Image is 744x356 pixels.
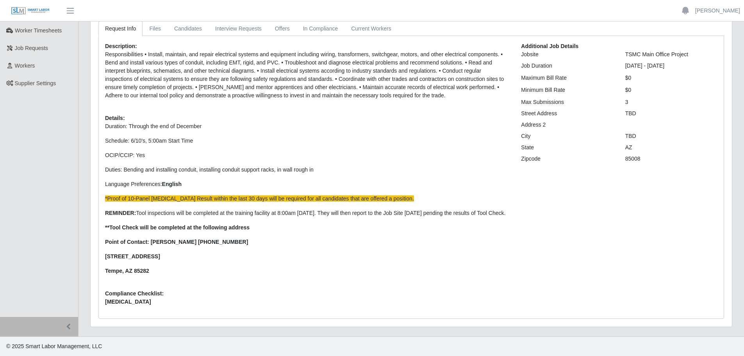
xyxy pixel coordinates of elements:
[15,27,62,34] span: Worker Timesheets
[515,143,619,152] div: State
[105,290,164,297] b: Compliance Checklist:
[521,43,578,49] b: Additional Job Details
[695,7,740,15] a: [PERSON_NAME]
[515,86,619,94] div: Minimum Bill Rate
[143,21,168,36] a: Files
[515,98,619,106] div: Max Submissions
[11,7,50,15] img: SLM Logo
[619,143,723,152] div: AZ
[344,21,398,36] a: Current Workers
[105,43,137,49] b: Description:
[105,298,509,306] span: [MEDICAL_DATA]
[619,74,723,82] div: $0
[515,109,619,118] div: Street Address
[127,166,314,173] span: ending and installing conduit, installing conduit support racks, in wall rough in
[515,74,619,82] div: Maximum Bill Rate
[619,50,723,59] div: TSMC Main Office Project
[105,224,250,231] strong: **Tool Check will be completed at the following address
[619,98,723,106] div: 3
[619,62,723,70] div: [DATE] - [DATE]
[105,268,149,274] strong: Tempe, AZ 85282
[162,181,182,187] strong: English
[619,132,723,140] div: TBD
[105,210,136,216] strong: REMINDER:
[105,151,509,159] p: OCIP/CCIP: Yes
[619,155,723,163] div: 85008
[105,180,509,188] p: Language Preferences:
[15,63,35,69] span: Workers
[15,80,56,86] span: Supplier Settings
[515,121,619,129] div: Address 2
[515,50,619,59] div: Jobsite
[619,86,723,94] div: $0
[105,122,509,131] p: Duration: Through the end of December
[105,253,160,259] strong: [STREET_ADDRESS]
[515,132,619,140] div: City
[209,21,268,36] a: Interview Requests
[168,21,209,36] a: Candidates
[619,109,723,118] div: TBD
[515,155,619,163] div: Zipcode
[98,21,143,36] a: Request Info
[105,209,509,217] p: Tool inspections will be completed at the training facility at 8:00am [DATE]. They will then repo...
[105,137,509,145] p: Schedule: 6/10's, 5:00am Start Time
[105,239,248,245] strong: Point of Contact: [PERSON_NAME] [PHONE_NUMBER]
[296,21,345,36] a: In Compliance
[105,166,509,174] p: Duties: B
[6,343,102,349] span: © 2025 Smart Labor Management, LLC
[268,21,296,36] a: Offers
[515,62,619,70] div: Job Duration
[105,115,125,121] b: Details:
[15,45,48,51] span: Job Requests
[105,195,414,202] span: *Proof of 10-Panel [MEDICAL_DATA] Result within the last 30 days will be required for all candida...
[105,50,509,100] p: Responsibilities • Install, maintain, and repair electrical systems and equipment including wirin...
